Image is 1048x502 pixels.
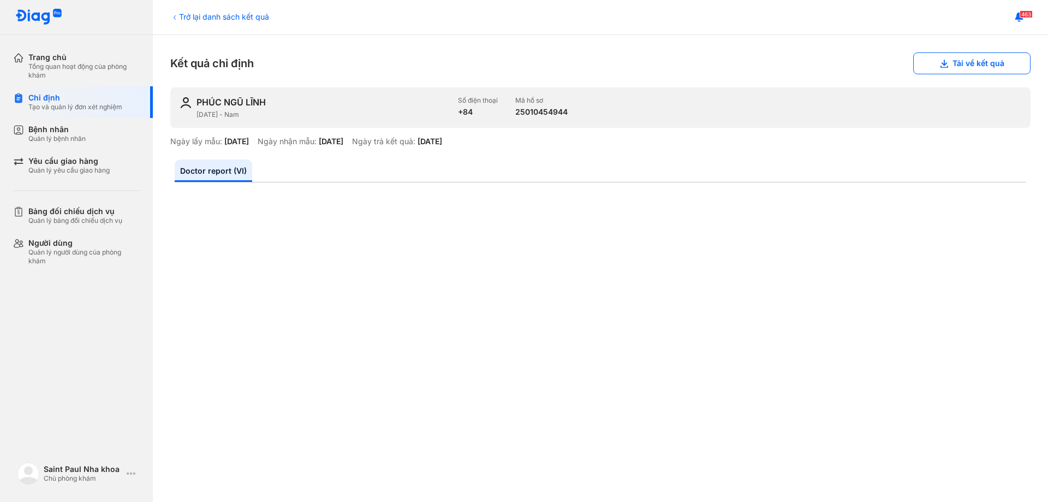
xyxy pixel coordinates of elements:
[224,137,249,146] div: [DATE]
[170,137,222,146] div: Ngày lấy mẫu:
[515,107,568,117] div: 25010454944
[28,125,86,134] div: Bệnh nhân
[258,137,317,146] div: Ngày nhận mẫu:
[1020,10,1033,18] span: 463
[28,62,140,80] div: Tổng quan hoạt động của phòng khám
[28,93,122,103] div: Chỉ định
[175,160,252,182] a: Doctor report (VI)
[28,52,140,62] div: Trang chủ
[196,110,449,119] div: [DATE] - Nam
[28,103,122,111] div: Tạo và quản lý đơn xét nghiệm
[179,96,192,109] img: user-icon
[515,96,568,105] div: Mã hồ sơ
[913,52,1031,74] button: Tải về kết quả
[15,9,62,26] img: logo
[28,248,140,265] div: Quản lý người dùng của phòng khám
[170,11,269,22] div: Trở lại danh sách kết quả
[28,134,86,143] div: Quản lý bệnh nhân
[170,52,1031,74] div: Kết quả chỉ định
[44,474,122,483] div: Chủ phòng khám
[458,96,498,105] div: Số điện thoại
[28,166,110,175] div: Quản lý yêu cầu giao hàng
[28,206,122,216] div: Bảng đối chiếu dịch vụ
[28,216,122,225] div: Quản lý bảng đối chiếu dịch vụ
[196,96,266,108] div: PHÚC NGŨ LĨNH
[458,107,498,117] div: +84
[418,137,442,146] div: [DATE]
[28,238,140,248] div: Người dùng
[352,137,415,146] div: Ngày trả kết quả:
[319,137,343,146] div: [DATE]
[28,156,110,166] div: Yêu cầu giao hàng
[17,463,39,485] img: logo
[44,464,122,474] div: Saint Paul Nha khoa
